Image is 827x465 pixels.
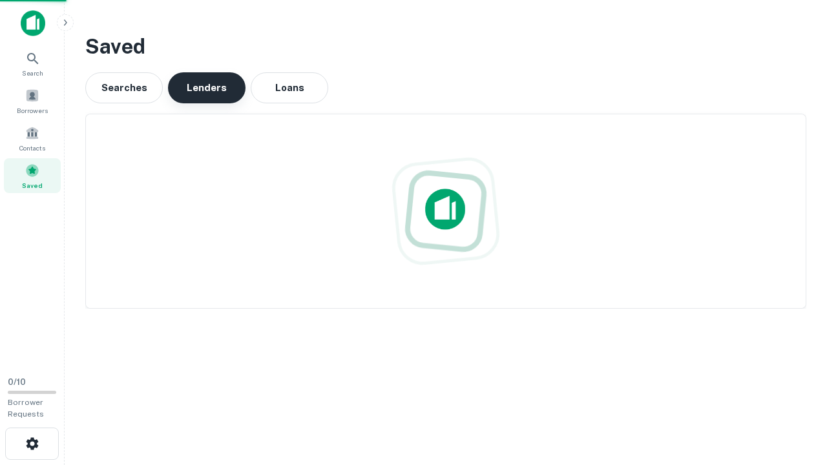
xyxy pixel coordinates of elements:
span: Search [22,68,43,78]
a: Search [4,46,61,81]
button: Searches [85,72,163,103]
img: capitalize-icon.png [21,10,45,36]
a: Contacts [4,121,61,156]
span: Borrower Requests [8,398,44,418]
button: Lenders [168,72,246,103]
a: Borrowers [4,83,61,118]
h3: Saved [85,31,806,62]
a: Saved [4,158,61,193]
iframe: Chat Widget [762,362,827,424]
span: Saved [22,180,43,191]
span: Borrowers [17,105,48,116]
span: Contacts [19,143,45,153]
span: 0 / 10 [8,377,26,387]
button: Loans [251,72,328,103]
